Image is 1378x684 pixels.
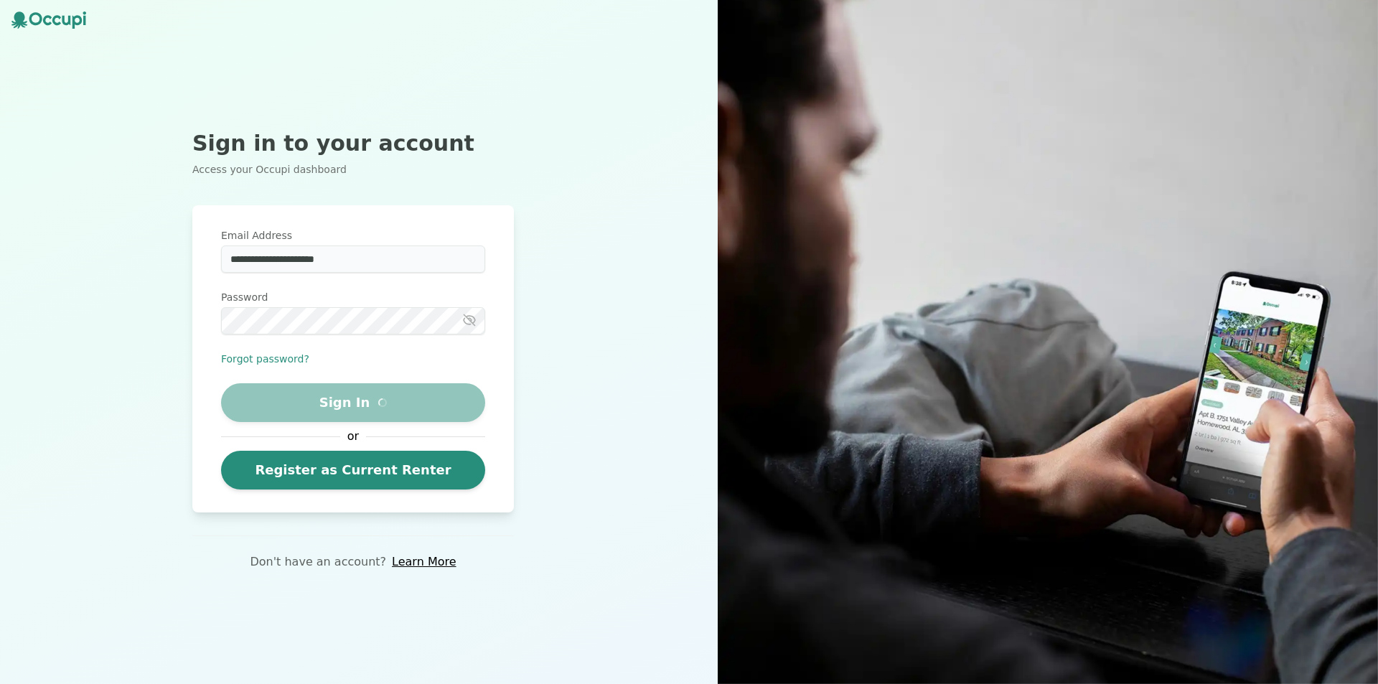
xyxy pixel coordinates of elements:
[221,352,309,366] button: Forgot password?
[192,131,514,156] h2: Sign in to your account
[192,162,514,177] p: Access your Occupi dashboard
[340,428,366,445] span: or
[392,553,456,571] a: Learn More
[221,290,485,304] label: Password
[250,553,386,571] p: Don't have an account?
[221,228,485,243] label: Email Address
[221,451,485,489] a: Register as Current Renter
